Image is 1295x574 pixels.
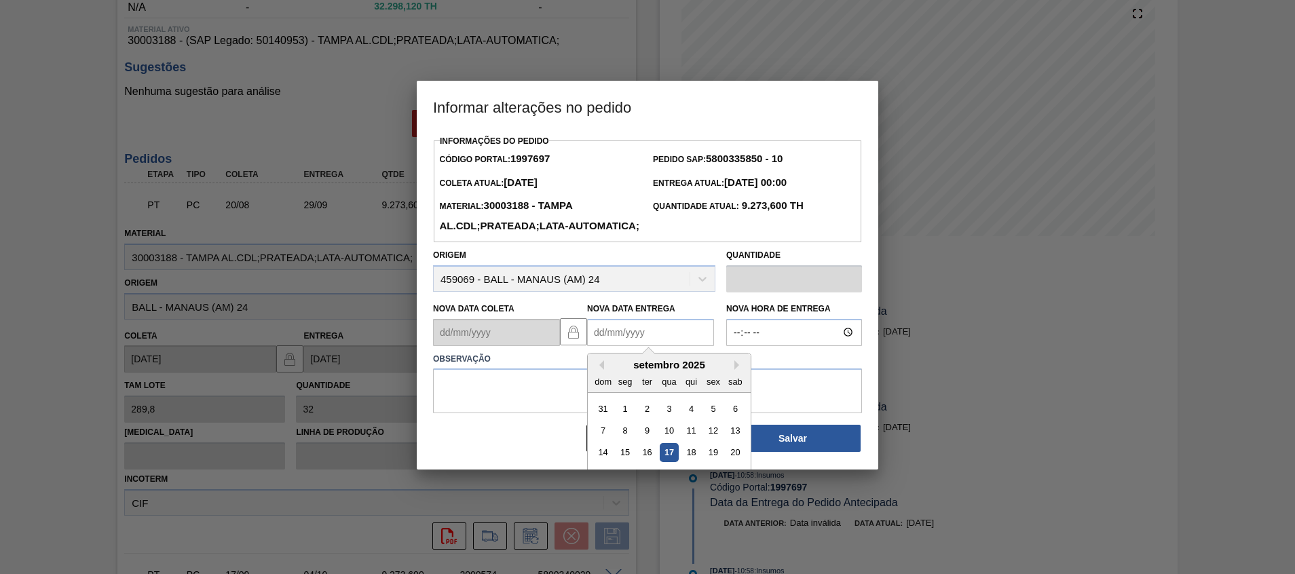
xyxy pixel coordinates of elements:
[586,425,722,452] button: Fechar
[682,372,700,390] div: qui
[660,465,678,484] div: Choose quarta-feira, 24 de setembro de 2025
[433,304,514,313] label: Nova Data Coleta
[616,399,635,417] div: Choose segunda-feira, 1 de setembro de 2025
[594,465,612,484] div: Choose domingo, 21 de setembro de 2025
[638,421,656,440] div: Choose terça-feira, 9 de setembro de 2025
[660,372,678,390] div: qua
[560,318,587,345] button: locked
[439,155,550,164] span: Código Portal:
[594,372,612,390] div: dom
[724,176,787,188] strong: [DATE] 00:00
[594,443,612,461] div: Choose domingo, 14 de setembro de 2025
[592,397,746,507] div: month 2025-09
[660,421,678,440] div: Choose quarta-feira, 10 de setembro de 2025
[734,360,744,370] button: Next Month
[704,399,722,417] div: Choose sexta-feira, 5 de setembro de 2025
[653,178,787,188] span: Entrega Atual:
[726,250,781,260] label: Quantidade
[433,349,862,369] label: Observação
[616,443,635,461] div: Choose segunda-feira, 15 de setembro de 2025
[638,465,656,484] div: Choose terça-feira, 23 de setembro de 2025
[726,465,745,484] div: Choose sábado, 27 de setembro de 2025
[660,399,678,417] div: Choose quarta-feira, 3 de setembro de 2025
[706,153,783,164] strong: 5800335850 - 10
[704,465,722,484] div: Choose sexta-feira, 26 de setembro de 2025
[594,399,612,417] div: Choose domingo, 31 de agosto de 2025
[726,443,745,461] div: Choose sábado, 20 de setembro de 2025
[682,399,700,417] div: Choose quinta-feira, 4 de setembro de 2025
[653,202,804,211] span: Quantidade Atual:
[616,372,635,390] div: seg
[616,465,635,484] div: Choose segunda-feira, 22 de setembro de 2025
[588,359,751,370] div: setembro 2025
[439,202,639,231] span: Material:
[594,421,612,440] div: Choose domingo, 7 de setembro de 2025
[417,81,878,132] h3: Informar alterações no pedido
[660,443,678,461] div: Choose quarta-feira, 17 de setembro de 2025
[704,372,722,390] div: sex
[682,421,700,440] div: Choose quinta-feira, 11 de setembro de 2025
[638,443,656,461] div: Choose terça-feira, 16 de setembro de 2025
[739,199,804,211] strong: 9.273,600 TH
[704,421,722,440] div: Choose sexta-feira, 12 de setembro de 2025
[653,155,783,164] span: Pedido SAP:
[595,360,604,370] button: Previous Month
[726,421,745,440] div: Choose sábado, 13 de setembro de 2025
[682,443,700,461] div: Choose quinta-feira, 18 de setembro de 2025
[433,250,466,260] label: Origem
[638,372,656,390] div: ter
[440,136,549,146] label: Informações do Pedido
[439,178,537,188] span: Coleta Atual:
[704,443,722,461] div: Choose sexta-feira, 19 de setembro de 2025
[565,324,582,340] img: locked
[726,372,745,390] div: sab
[587,319,714,346] input: dd/mm/yyyy
[510,153,550,164] strong: 1997697
[638,399,656,417] div: Choose terça-feira, 2 de setembro de 2025
[726,399,745,417] div: Choose sábado, 6 de setembro de 2025
[725,425,861,452] button: Salvar
[504,176,538,188] strong: [DATE]
[616,421,635,440] div: Choose segunda-feira, 8 de setembro de 2025
[726,299,862,319] label: Nova Hora de Entrega
[439,199,639,231] strong: 30003188 - TAMPA AL.CDL;PRATEADA;LATA-AUTOMATICA;
[682,465,700,484] div: Choose quinta-feira, 25 de setembro de 2025
[587,304,675,313] label: Nova Data Entrega
[433,319,560,346] input: dd/mm/yyyy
